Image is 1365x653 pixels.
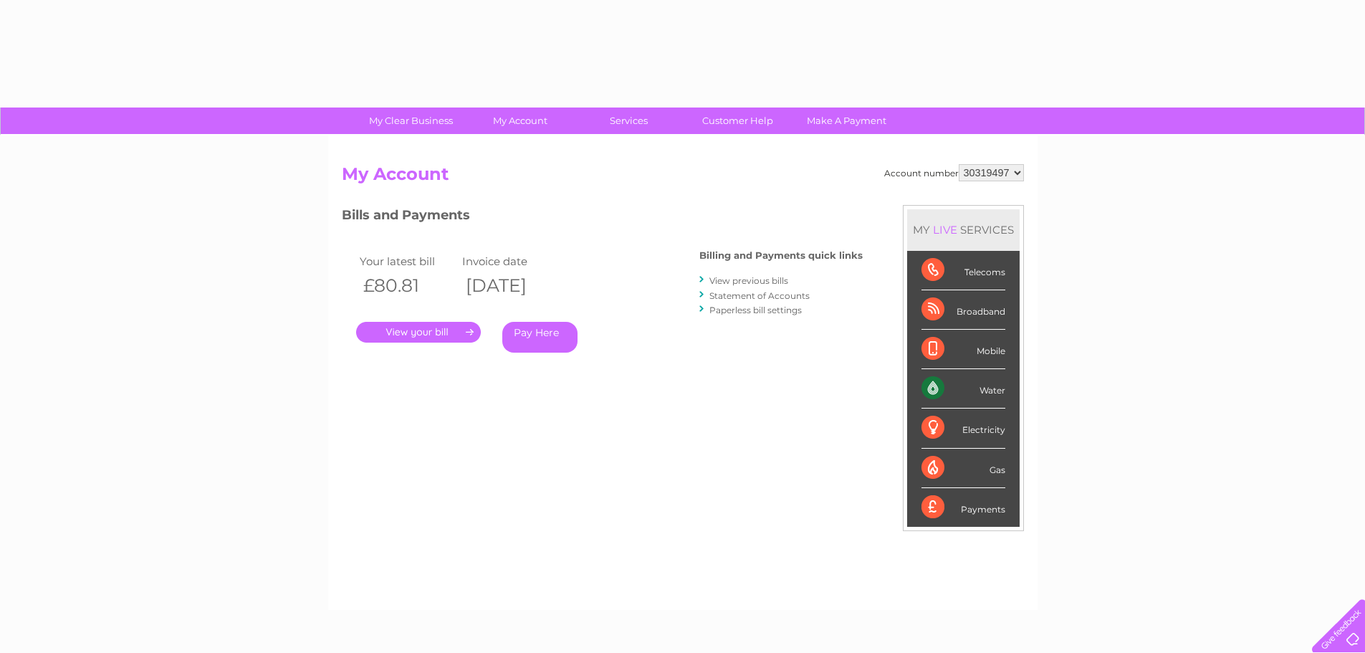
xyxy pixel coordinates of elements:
a: . [356,322,481,343]
div: Broadband [921,290,1005,330]
th: £80.81 [356,271,459,300]
a: Statement of Accounts [709,290,810,301]
div: Telecoms [921,251,1005,290]
div: Water [921,369,1005,409]
td: Your latest bill [356,252,459,271]
div: Mobile [921,330,1005,369]
a: Customer Help [679,108,797,134]
div: Payments [921,488,1005,527]
h4: Billing and Payments quick links [699,250,863,261]
a: My Clear Business [352,108,470,134]
div: Account number [884,164,1024,181]
a: Paperless bill settings [709,305,802,315]
a: View previous bills [709,275,788,286]
h2: My Account [342,164,1024,191]
div: LIVE [930,223,960,237]
div: MY SERVICES [907,209,1020,250]
td: Invoice date [459,252,562,271]
div: Electricity [921,409,1005,448]
th: [DATE] [459,271,562,300]
h3: Bills and Payments [342,205,863,230]
a: Pay Here [502,322,578,353]
div: Gas [921,449,1005,488]
a: My Account [461,108,579,134]
a: Services [570,108,688,134]
a: Make A Payment [787,108,906,134]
